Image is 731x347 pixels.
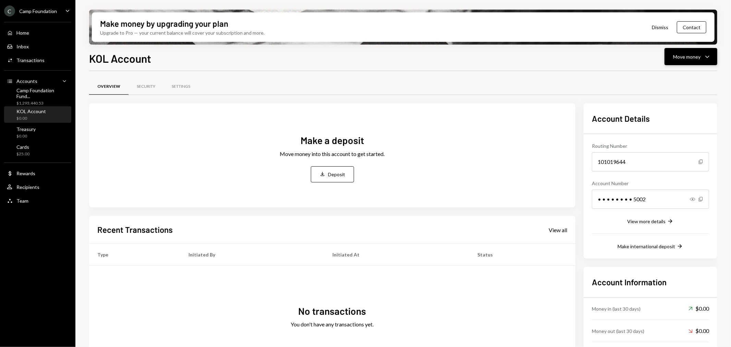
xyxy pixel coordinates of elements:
[89,244,180,266] th: Type
[592,113,709,124] h2: Account Details
[97,224,173,235] h2: Recent Transactions
[549,227,567,234] div: View all
[100,18,228,29] div: Make money by upgrading your plan
[311,166,354,182] button: Deposit
[4,40,71,52] a: Inbox
[172,84,190,89] div: Settings
[163,78,198,95] a: Settings
[16,87,69,99] div: Camp Foundation Fund...
[16,144,29,150] div: Cards
[16,151,29,157] div: $25.00
[592,180,709,187] div: Account Number
[301,134,364,147] div: Make a deposit
[4,5,15,16] div: C
[89,51,151,65] h1: KOL Account
[324,244,469,266] th: Initiated At
[16,100,69,106] div: $1,293,440.53
[4,194,71,207] a: Team
[16,78,37,84] div: Accounts
[4,167,71,179] a: Rewards
[16,116,46,121] div: $0.00
[592,327,644,335] div: Money out (last 30 days)
[16,126,36,132] div: Treasury
[469,244,575,266] th: Status
[4,75,71,87] a: Accounts
[4,88,71,105] a: Camp Foundation Fund...$1,293,440.53
[291,320,374,328] div: You don't have any transactions yet.
[618,243,683,250] button: Make international deposit
[4,54,71,66] a: Transactions
[627,218,674,225] button: View more details
[618,243,675,249] div: Make international deposit
[689,304,709,313] div: $0.00
[16,133,36,139] div: $0.00
[16,30,29,36] div: Home
[299,304,366,318] div: No transactions
[4,26,71,39] a: Home
[4,124,71,141] a: Treasury$0.00
[16,184,39,190] div: Recipients
[592,305,641,312] div: Money in (last 30 days)
[677,21,706,33] button: Contact
[328,171,345,178] div: Deposit
[180,244,324,266] th: Initiated By
[89,78,129,95] a: Overview
[4,142,71,158] a: Cards$25.00
[16,44,29,49] div: Inbox
[549,226,567,234] a: View all
[643,19,677,35] button: Dismiss
[592,142,709,149] div: Routing Number
[592,276,709,288] h2: Account Information
[16,198,28,204] div: Team
[16,57,45,63] div: Transactions
[592,190,709,209] div: • • • • • • • • 5002
[16,108,46,114] div: KOL Account
[627,218,666,224] div: View more details
[16,170,35,176] div: Rewards
[592,152,709,171] div: 101019644
[19,8,57,14] div: Camp Foundation
[280,150,385,158] div: Move money into this account to get started.
[665,48,717,65] button: Move money
[689,327,709,335] div: $0.00
[4,181,71,193] a: Recipients
[4,106,71,123] a: KOL Account$0.00
[129,78,163,95] a: Security
[673,53,700,60] div: Move money
[100,29,265,36] div: Upgrade to Pro — your current balance will cover your subscription and more.
[137,84,155,89] div: Security
[97,84,120,89] div: Overview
